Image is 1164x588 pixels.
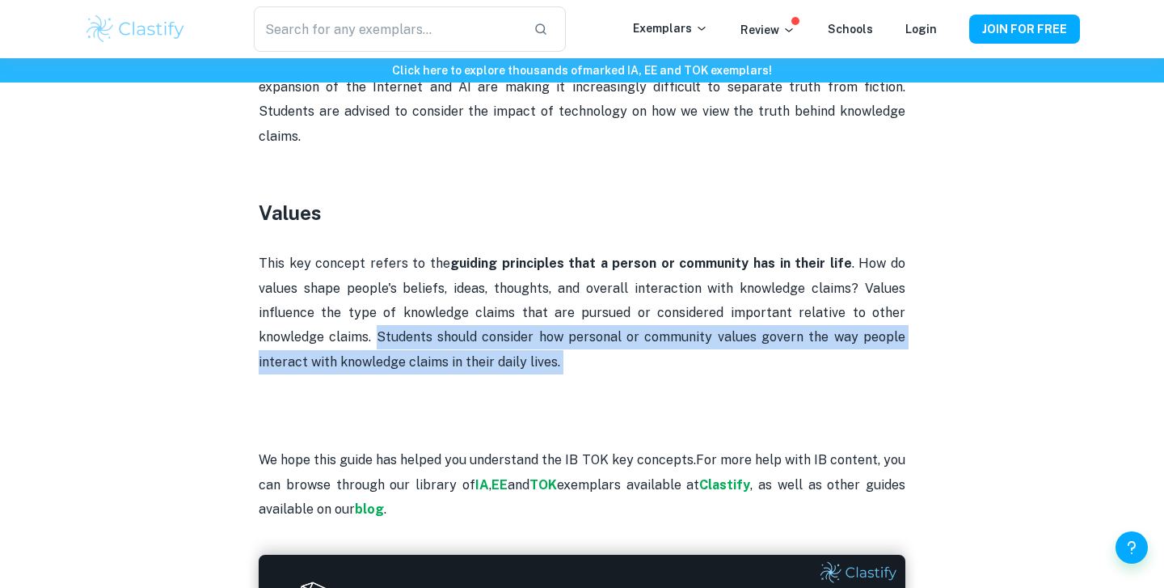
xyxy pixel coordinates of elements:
a: TOK [529,477,557,493]
p: This key concept refers to Students should consider if their knowledge claims are truthful or if ... [259,26,905,149]
a: Login [905,23,937,36]
p: Exemplars [633,19,708,37]
p: This key concept refers to the . How do values shape people's beliefs, ideas, thoughts, and overa... [259,252,905,374]
img: Clastify logo [84,13,187,45]
a: Schools [828,23,873,36]
p: Review [740,21,795,39]
span: We hope this guide has helped you understand the IB TOK key concepts. [259,452,696,467]
strong: guiding principles that a person or community has in their life [450,256,852,271]
h6: Click here to explore thousands of marked IA, EE and TOK exemplars ! [3,61,1161,79]
a: blog [355,501,384,517]
p: For more help with IB content, you can browse through our library of , and exemplars available at... [259,448,905,522]
input: Search for any exemplars... [254,6,521,52]
a: IA [475,477,489,493]
a: Clastify [699,477,750,493]
button: JOIN FOR FREE [969,15,1080,44]
button: Help and Feedback [1115,531,1148,564]
a: EE [491,477,508,493]
h3: Values [259,198,905,227]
